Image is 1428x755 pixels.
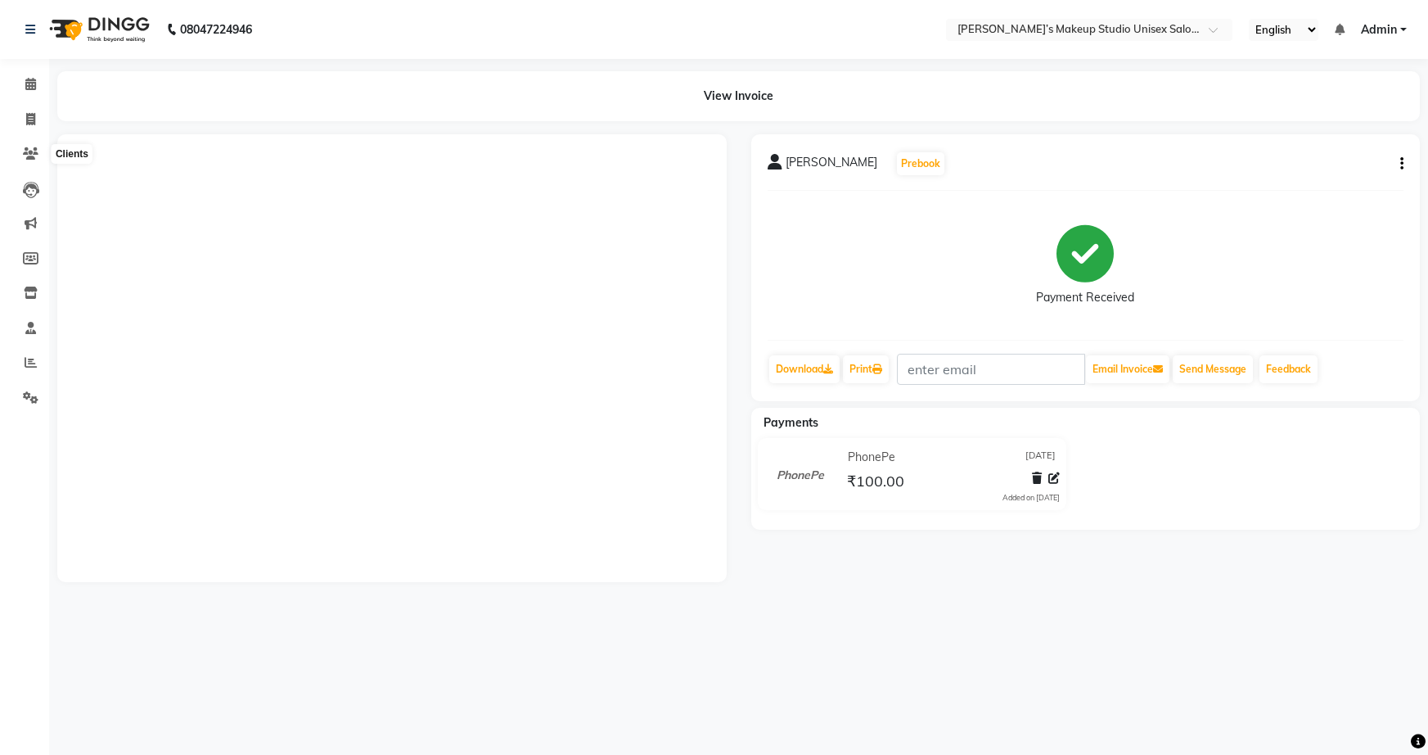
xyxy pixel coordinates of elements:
div: Added on [DATE] [1002,492,1060,504]
span: PhonePe [848,449,895,466]
span: ₹100.00 [847,472,904,495]
span: Payments [764,415,818,430]
a: Download [769,355,840,383]
a: Print [843,355,889,383]
input: enter email [897,354,1085,385]
span: [PERSON_NAME] [786,154,877,177]
button: Send Message [1173,355,1253,383]
div: View Invoice [57,71,1420,121]
img: logo [42,7,154,52]
a: Feedback [1259,355,1318,383]
span: Admin [1361,21,1397,38]
button: Email Invoice [1086,355,1169,383]
b: 08047224946 [180,7,252,52]
div: Payment Received [1036,289,1134,306]
span: [DATE] [1025,449,1056,466]
div: Clients [52,144,92,164]
button: Prebook [897,152,944,175]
